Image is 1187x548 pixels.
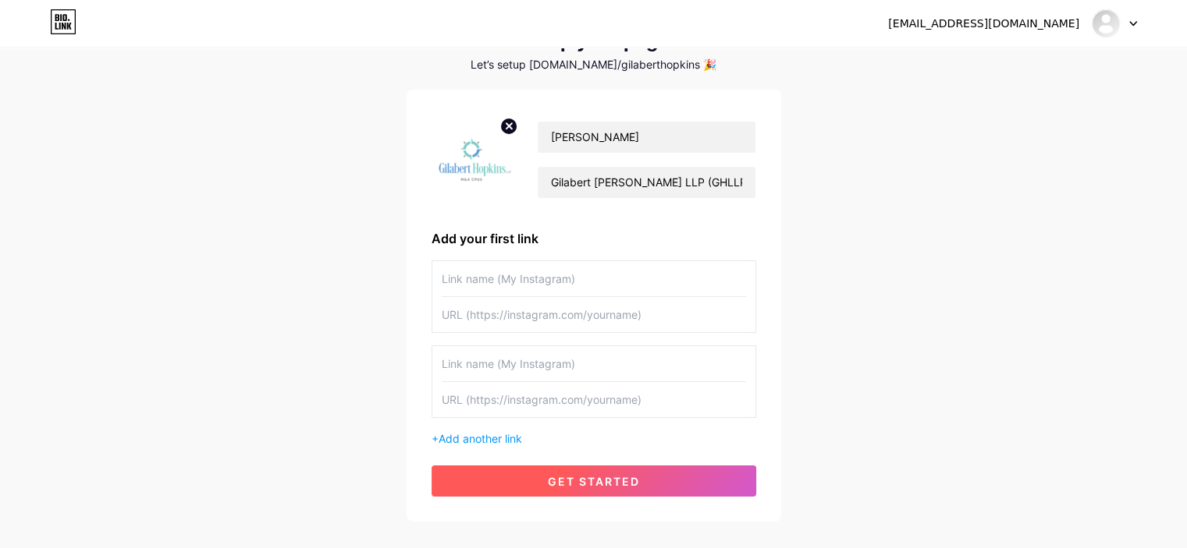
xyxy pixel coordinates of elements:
span: get started [548,475,640,488]
input: Link name (My Instagram) [442,261,746,296]
input: URL (https://instagram.com/yourname) [442,382,746,417]
input: URL (https://instagram.com/yourname) [442,297,746,332]
div: Let’s setup [DOMAIN_NAME]/gilaberthopkins 🎉 [407,58,781,71]
img: gilaberthopkins [1091,9,1121,38]
img: profile pic [432,115,519,204]
input: Your name [538,122,755,153]
div: [EMAIL_ADDRESS][DOMAIN_NAME] [888,16,1079,32]
input: bio [538,167,755,198]
span: Add another link [439,432,522,445]
div: + [432,430,756,447]
input: Link name (My Instagram) [442,346,746,381]
button: get started [432,465,756,497]
div: Add your first link [432,229,756,248]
